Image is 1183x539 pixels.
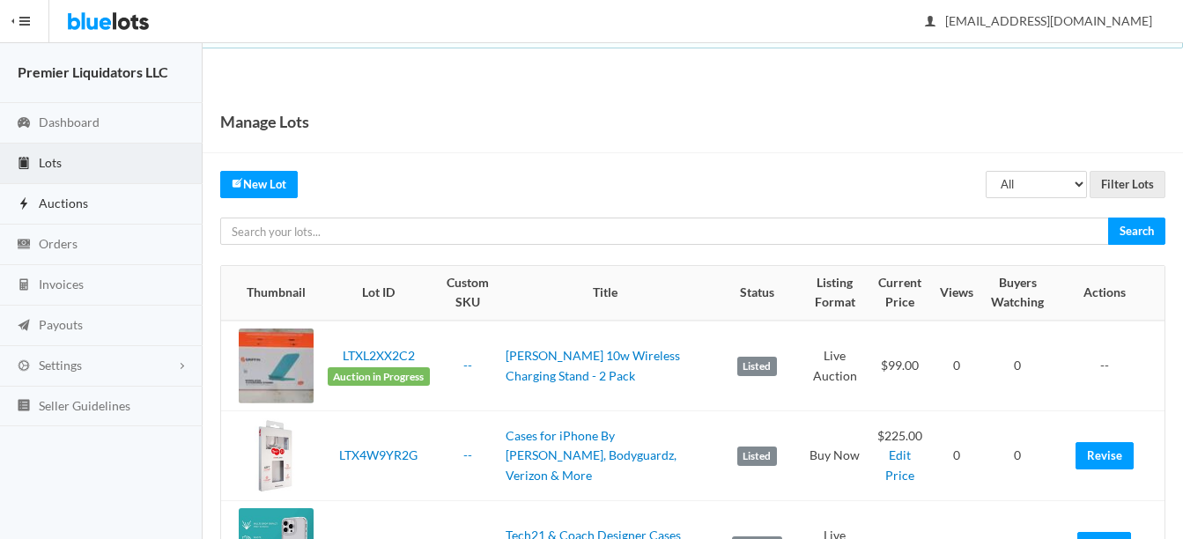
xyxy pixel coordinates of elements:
td: $99.00 [868,321,933,411]
td: -- [1055,321,1165,411]
label: Listed [737,357,777,376]
ion-icon: paper plane [15,318,33,335]
input: Search your lots... [220,218,1109,245]
label: Listed [737,447,777,466]
td: 0 [980,411,1055,501]
span: Payouts [39,317,83,332]
th: Current Price [868,266,933,321]
th: Lot ID [321,266,437,321]
span: Dashboard [39,114,100,129]
a: Revise [1076,442,1134,469]
th: Title [499,266,712,321]
ion-icon: cog [15,358,33,375]
a: [PERSON_NAME] 10w Wireless Charging Stand - 2 Pack [506,348,680,383]
a: -- [463,447,472,462]
strong: Premier Liquidators LLC [18,63,168,80]
span: Invoices [39,277,84,292]
td: $225.00 [868,411,933,501]
th: Status [712,266,802,321]
td: 0 [933,411,980,501]
span: Settings [39,358,82,373]
th: Custom SKU [437,266,499,321]
a: -- [463,358,472,373]
a: Cases for iPhone By [PERSON_NAME], Bodyguardz, Verizon & More [506,428,677,483]
span: Orders [39,236,78,251]
td: Buy Now [802,411,868,501]
ion-icon: person [921,14,939,31]
h1: Manage Lots [220,108,309,135]
span: Auctions [39,196,88,210]
ion-icon: flash [15,196,33,213]
span: [EMAIL_ADDRESS][DOMAIN_NAME] [926,13,1152,28]
span: Lots [39,155,62,170]
td: 0 [933,321,980,411]
span: Seller Guidelines [39,398,130,413]
input: Filter Lots [1090,171,1165,198]
th: Thumbnail [221,266,321,321]
input: Search [1108,218,1165,245]
ion-icon: create [232,177,243,188]
a: createNew Lot [220,171,298,198]
td: 0 [980,321,1055,411]
th: Views [933,266,980,321]
th: Buyers Watching [980,266,1055,321]
span: Auction in Progress [328,367,430,387]
a: LTXL2XX2C2 [343,348,415,363]
td: Live Auction [802,321,868,411]
th: Listing Format [802,266,868,321]
a: LTX4W9YR2G [339,447,418,462]
ion-icon: list box [15,398,33,415]
ion-icon: clipboard [15,156,33,173]
a: Edit Price [885,447,914,483]
ion-icon: calculator [15,277,33,294]
ion-icon: cash [15,237,33,254]
ion-icon: speedometer [15,115,33,132]
th: Actions [1055,266,1165,321]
